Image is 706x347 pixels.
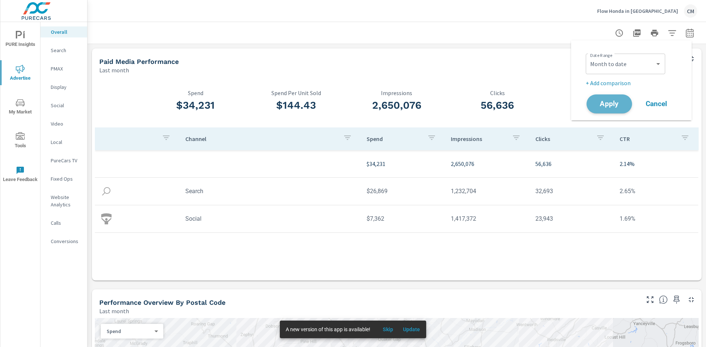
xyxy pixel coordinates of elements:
td: 1,232,704 [445,182,529,200]
button: Apply Filters [665,26,680,40]
h5: Performance Overview By Postal Code [99,299,225,306]
span: Save this to your personalized report [671,294,682,306]
p: CTR [620,135,675,142]
div: nav menu [0,22,40,191]
button: Select Date Range [682,26,697,40]
div: Spend [101,328,157,335]
p: PureCars TV [51,157,81,164]
div: Social [40,100,87,111]
p: Last month [99,307,129,315]
span: PURE Insights [3,31,38,49]
p: Spend Per Unit Sold [246,90,347,96]
span: Tools [3,132,38,150]
p: CTR [548,90,649,96]
div: Video [40,118,87,129]
h3: $34,231 [145,99,246,112]
td: $7,362 [361,209,445,228]
p: 56,636 [535,159,608,168]
div: Fixed Ops [40,173,87,184]
button: Make Fullscreen [644,294,656,306]
img: icon-search.svg [101,186,112,197]
button: Apply [586,94,632,113]
div: Conversions [40,236,87,247]
div: Overall [40,26,87,37]
p: Video [51,120,81,127]
p: Channel [185,135,337,142]
p: Local [51,138,81,146]
p: + Add comparison [586,79,680,87]
td: Social [179,209,361,228]
p: Last month [99,66,129,75]
p: Conversions [51,238,81,245]
p: Impressions [451,135,506,142]
img: icon-social.svg [101,213,112,224]
p: Clicks [447,90,548,96]
p: Clicks [535,135,591,142]
div: Display [40,82,87,93]
td: $26,869 [361,182,445,200]
div: PureCars TV [40,155,87,166]
button: Skip [376,323,400,335]
td: 23,943 [529,209,614,228]
p: PMAX [51,65,81,72]
p: Spend [367,135,422,142]
p: Social [51,102,81,109]
p: Fixed Ops [51,175,81,182]
p: Overall [51,28,81,36]
div: Calls [40,217,87,228]
h3: $144.43 [246,99,347,112]
p: Search [51,47,81,54]
div: Local [40,137,87,148]
span: Update [403,326,420,333]
p: $34,231 [367,159,439,168]
span: Understand performance data by postal code. Individual postal codes can be selected and expanded ... [659,295,668,304]
p: Impressions [346,90,447,96]
td: 32,693 [529,182,614,200]
div: CM [684,4,697,18]
p: 2.14% [620,159,692,168]
div: Website Analytics [40,192,87,210]
h3: 2.14% [548,99,649,112]
span: Advertise [3,65,38,83]
p: Spend [145,90,246,96]
div: Search [40,45,87,56]
span: Apply [594,101,624,108]
span: A new version of this app is available! [286,326,370,332]
p: Display [51,83,81,91]
span: Cancel [642,101,671,107]
span: My Market [3,98,38,116]
p: Flow Honda in [GEOGRAPHIC_DATA] [597,8,678,14]
h5: Paid Media Performance [99,58,179,65]
div: PMAX [40,63,87,74]
td: 1,417,372 [445,209,529,228]
p: Website Analytics [51,194,81,208]
td: 2.65% [614,182,698,200]
h3: 56,636 [447,99,548,112]
button: Update [400,323,423,335]
td: Search [179,182,361,200]
button: Cancel [634,95,678,113]
button: Minimize Widget [685,294,697,306]
td: 1.69% [614,209,698,228]
h3: 2,650,076 [346,99,447,112]
p: Spend [107,328,151,335]
span: Skip [379,326,397,333]
p: Calls [51,219,81,227]
p: 2,650,076 [451,159,524,168]
span: Leave Feedback [3,166,38,184]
